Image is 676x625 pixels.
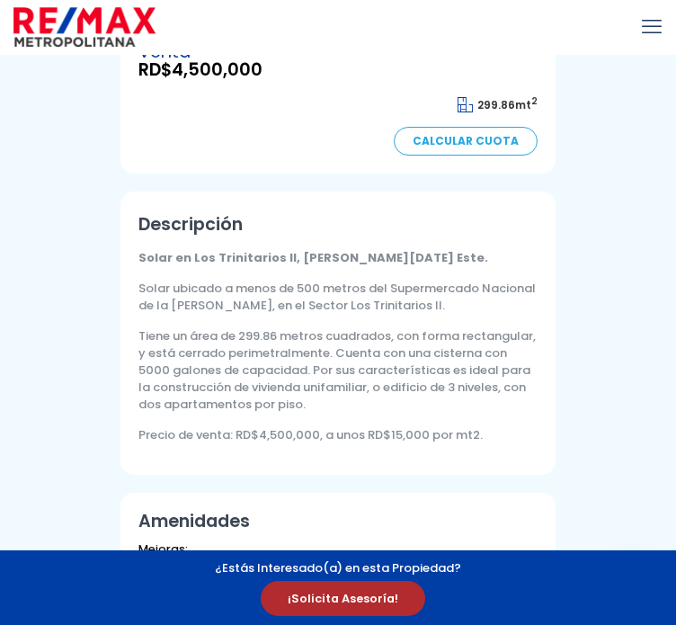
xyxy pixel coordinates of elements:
[531,94,538,108] sup: 2
[308,1,352,16] span: Correo
[138,210,538,240] h2: Descripción
[636,12,667,42] a: mobile menu
[13,4,156,49] a: RE/MAX Metropolitana
[138,426,538,443] p: Precio de venta: RD$4,500,000, a unos RD$15,000 por mt2.
[138,327,538,413] p: Tiene un área de 299.86 metros cuadrados, con forma rectangular, y está cerrado perimetralmente. ...
[138,540,188,576] span: Mejoras:
[138,511,538,531] h2: Amenidades
[458,97,538,112] span: mt
[138,249,488,266] strong: Solar en Los Trinitarios II, [PERSON_NAME][DATE] Este.
[477,97,515,112] span: 299.86
[13,4,156,49] img: remax-metropolitana-logo
[138,280,538,314] p: Solar ubicado a menos de 500 metros del Supermercado Nacional de la [PERSON_NAME], en el Sector L...
[394,127,538,156] a: Calcular Cuota
[172,58,262,82] span: 4,500,000
[261,581,425,616] span: ¡Solicita Asesoría!
[138,61,538,79] span: RD$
